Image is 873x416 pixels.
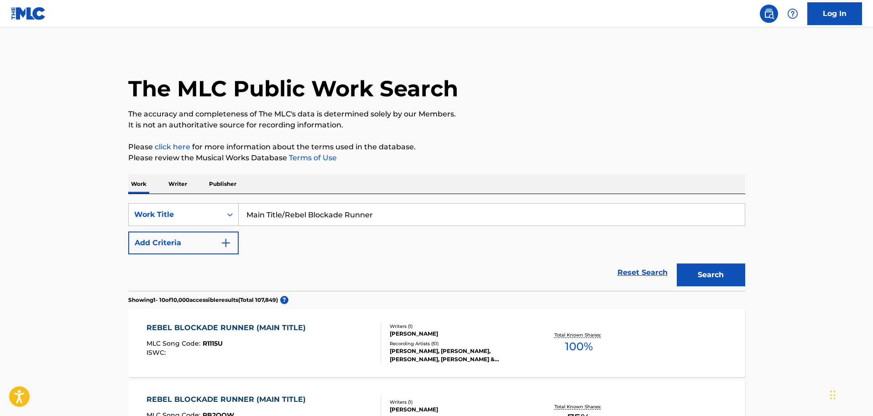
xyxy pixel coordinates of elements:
[11,7,46,20] img: MLC Logo
[128,203,745,291] form: Search Form
[128,174,149,194] p: Work
[203,339,223,348] span: R1115U
[128,120,745,131] p: It is not an authoritative source for recording information.
[128,296,278,304] p: Showing 1 - 10 of 10,000 accessible results (Total 107,849 )
[390,340,528,347] div: Recording Artists ( 51 )
[760,5,778,23] a: Public Search
[554,332,603,338] p: Total Known Shares:
[677,263,745,286] button: Search
[128,309,745,377] a: REBEL BLOCKADE RUNNER (MAIN TITLE)MLC Song Code:R1115UISWC:Writers (1)[PERSON_NAME]Recording Arti...
[554,403,603,410] p: Total Known Shares:
[827,372,873,416] iframe: Chat Widget
[784,5,802,23] div: Help
[565,338,593,355] span: 100 %
[128,232,239,254] button: Add Criteria
[280,296,288,304] span: ?
[146,394,310,405] div: REBEL BLOCKADE RUNNER (MAIN TITLE)
[830,381,836,409] div: Drag
[146,322,310,333] div: REBEL BLOCKADE RUNNER (MAIN TITLE)
[287,153,337,162] a: Terms of Use
[134,209,216,220] div: Work Title
[220,237,231,248] img: 9d2ae6d4665cec9f34b9.svg
[166,174,190,194] p: Writer
[390,347,528,363] div: [PERSON_NAME], [PERSON_NAME], [PERSON_NAME], [PERSON_NAME] & [PERSON_NAME], [PERSON_NAME], [PERSO...
[390,323,528,330] div: Writers ( 1 )
[155,142,190,151] a: click here
[390,330,528,338] div: [PERSON_NAME]
[390,405,528,414] div: [PERSON_NAME]
[206,174,239,194] p: Publisher
[128,109,745,120] p: The accuracy and completeness of The MLC's data is determined solely by our Members.
[128,75,458,102] h1: The MLC Public Work Search
[807,2,862,25] a: Log In
[787,8,798,19] img: help
[146,348,168,357] span: ISWC :
[390,399,528,405] div: Writers ( 1 )
[763,8,774,19] img: search
[146,339,203,348] span: MLC Song Code :
[613,263,672,283] a: Reset Search
[128,153,745,163] p: Please review the Musical Works Database
[128,142,745,153] p: Please for more information about the terms used in the database.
